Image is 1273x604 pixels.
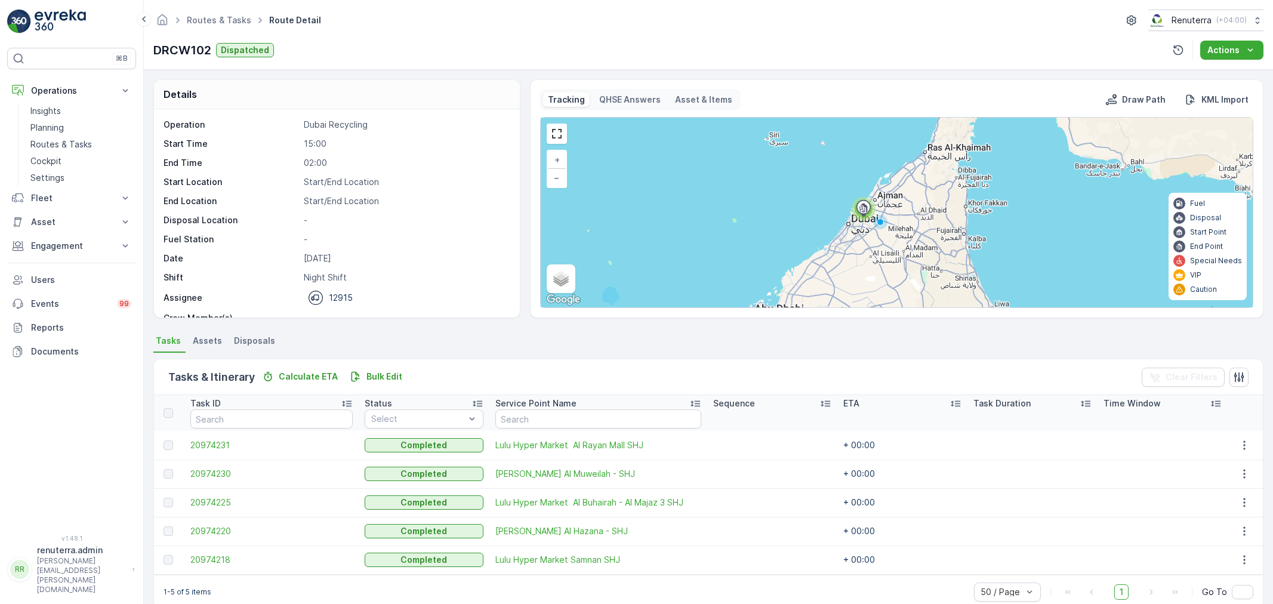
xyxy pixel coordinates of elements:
button: KML Import [1180,93,1253,107]
span: Assets [193,335,222,347]
p: Start Point [1190,227,1226,237]
a: Insights [26,103,136,119]
p: Service Point Name [495,397,577,409]
button: Completed [365,438,483,452]
input: Search [495,409,701,429]
p: Completed [400,497,447,509]
div: Toggle Row Selected [164,555,173,565]
a: Routes & Tasks [26,136,136,153]
p: Reports [31,322,131,334]
p: Engagement [31,240,112,252]
p: Documents [31,346,131,358]
p: Bulk Edit [366,371,402,383]
td: + 00:00 [837,488,967,517]
div: Toggle Row Selected [164,440,173,450]
p: Night Shift [304,272,507,283]
span: Tasks [156,335,181,347]
a: Users [7,268,136,292]
p: End Time [164,157,299,169]
p: [DATE] [304,252,507,264]
a: Homepage [156,18,169,28]
a: Reports [7,316,136,340]
a: Cockpit [26,153,136,170]
div: 5 [852,197,876,221]
button: Clear Filters [1142,368,1225,387]
p: Special Needs [1190,256,1242,266]
p: ETA [843,397,859,409]
button: Calculate ETA [257,369,343,384]
p: End Point [1190,242,1223,251]
span: + [554,155,560,165]
p: Completed [400,468,447,480]
span: 1 [1114,584,1129,600]
p: Calculate ETA [279,371,338,383]
a: 20974225 [190,497,353,509]
button: Renuterra(+04:00) [1148,10,1263,31]
a: Settings [26,170,136,186]
p: Status [365,397,392,409]
p: Fleet [31,192,112,204]
p: Users [31,274,131,286]
p: End Location [164,195,299,207]
td: + 00:00 [837,431,967,460]
a: Lulu Hyper Market Al Rayan Mall SHJ [495,439,701,451]
span: 20974230 [190,468,353,480]
p: Task Duration [973,397,1031,409]
div: Toggle Row Selected [164,526,173,536]
a: Lulu Hyper Market Samnan SHJ [495,554,701,566]
a: View Fullscreen [548,125,566,143]
td: + 00:00 [837,460,967,488]
span: v 1.48.1 [7,535,136,542]
span: − [554,172,560,183]
p: Sequence [713,397,755,409]
p: Task ID [190,397,221,409]
span: Route Detail [267,14,323,26]
p: 02:00 [304,157,507,169]
a: Events99 [7,292,136,316]
a: Documents [7,340,136,363]
a: Lulu Hypermarket Al Muweilah - SHJ [495,468,701,480]
p: Shift [164,272,299,283]
p: - [304,312,507,324]
p: Date [164,252,299,264]
p: Routes & Tasks [30,138,92,150]
button: Completed [365,495,483,510]
p: Renuterra [1172,14,1212,26]
p: [PERSON_NAME][EMAIL_ADDRESS][PERSON_NAME][DOMAIN_NAME] [37,556,127,594]
p: Tasks & Itinerary [168,369,255,386]
a: Zoom Out [548,169,566,187]
p: Disposal Location [164,214,299,226]
p: Planning [30,122,64,134]
p: Details [164,87,197,101]
p: Clear Filters [1166,371,1217,383]
p: Events [31,298,110,310]
img: logo [7,10,31,33]
p: Asset [31,216,112,228]
span: [PERSON_NAME] Al Hazana - SHJ [495,525,701,537]
p: Operations [31,85,112,97]
div: 0 [541,118,1253,307]
p: 12915 [329,292,353,304]
p: Fuel Station [164,233,299,245]
p: VIP [1190,270,1201,280]
a: 20974220 [190,525,353,537]
p: Tracking [548,94,585,106]
span: 20974218 [190,554,353,566]
button: Actions [1200,41,1263,60]
p: QHSE Answers [599,94,661,106]
p: - [304,214,507,226]
div: Toggle Row Selected [164,469,173,479]
input: Search [190,409,353,429]
img: Google [544,292,583,307]
a: Planning [26,119,136,136]
p: Start/End Location [304,176,507,188]
p: Completed [400,554,447,566]
a: Zoom In [548,151,566,169]
a: Layers [548,266,574,292]
span: Go To [1202,586,1227,598]
p: Fuel [1190,199,1205,208]
p: Actions [1207,44,1240,56]
p: Start Time [164,138,299,150]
